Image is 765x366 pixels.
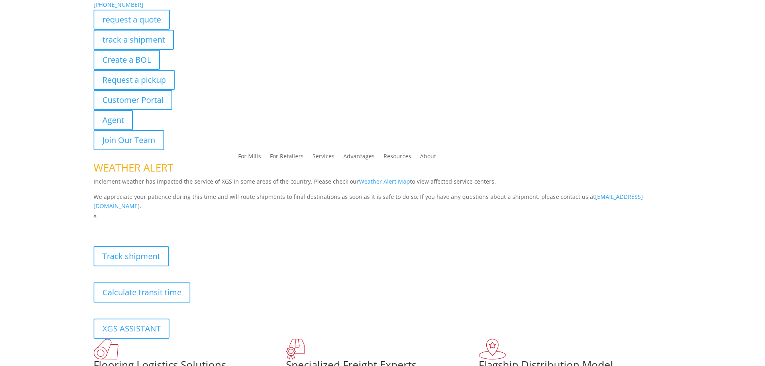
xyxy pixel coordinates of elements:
b: Visibility, transparency, and control for your entire supply chain. [94,222,273,229]
p: x [94,211,672,221]
a: Request a pickup [94,70,175,90]
a: Calculate transit time [94,282,190,303]
a: Track shipment [94,246,169,266]
a: For Mills [238,153,261,162]
a: XGS ASSISTANT [94,319,169,339]
img: xgs-icon-focused-on-flooring-red [286,339,305,360]
a: Advantages [343,153,375,162]
a: request a quote [94,10,170,30]
a: [PHONE_NUMBER] [94,1,143,8]
a: Join Our Team [94,130,164,150]
img: xgs-icon-flagship-distribution-model-red [479,339,506,360]
a: Resources [384,153,411,162]
img: xgs-icon-total-supply-chain-intelligence-red [94,339,118,360]
a: Weather Alert Map [359,178,410,185]
span: WEATHER ALERT [94,160,173,175]
a: Customer Portal [94,90,172,110]
a: For Retailers [270,153,304,162]
a: About [420,153,436,162]
a: Create a BOL [94,50,160,70]
p: We appreciate your patience during this time and will route shipments to final destinations as so... [94,192,672,211]
p: Inclement weather has impacted the service of XGS in some areas of the country. Please check our ... [94,177,672,192]
a: Services [312,153,335,162]
a: track a shipment [94,30,174,50]
a: Agent [94,110,133,130]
